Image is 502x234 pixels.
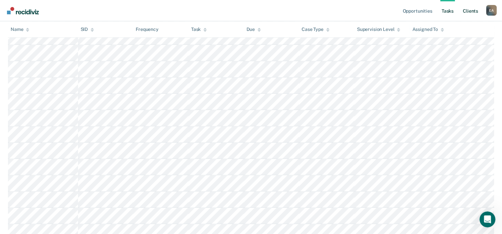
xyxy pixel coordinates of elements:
[412,27,444,32] div: Assigned To
[11,27,29,32] div: Name
[479,211,495,227] iframe: Intercom live chat
[81,27,94,32] div: SID
[302,27,329,32] div: Case Type
[486,5,497,16] button: Profile dropdown button
[486,5,497,16] div: E A
[191,27,207,32] div: Task
[7,7,39,14] img: Recidiviz
[246,27,261,32] div: Due
[136,27,159,32] div: Frequency
[357,27,400,32] div: Supervision Level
